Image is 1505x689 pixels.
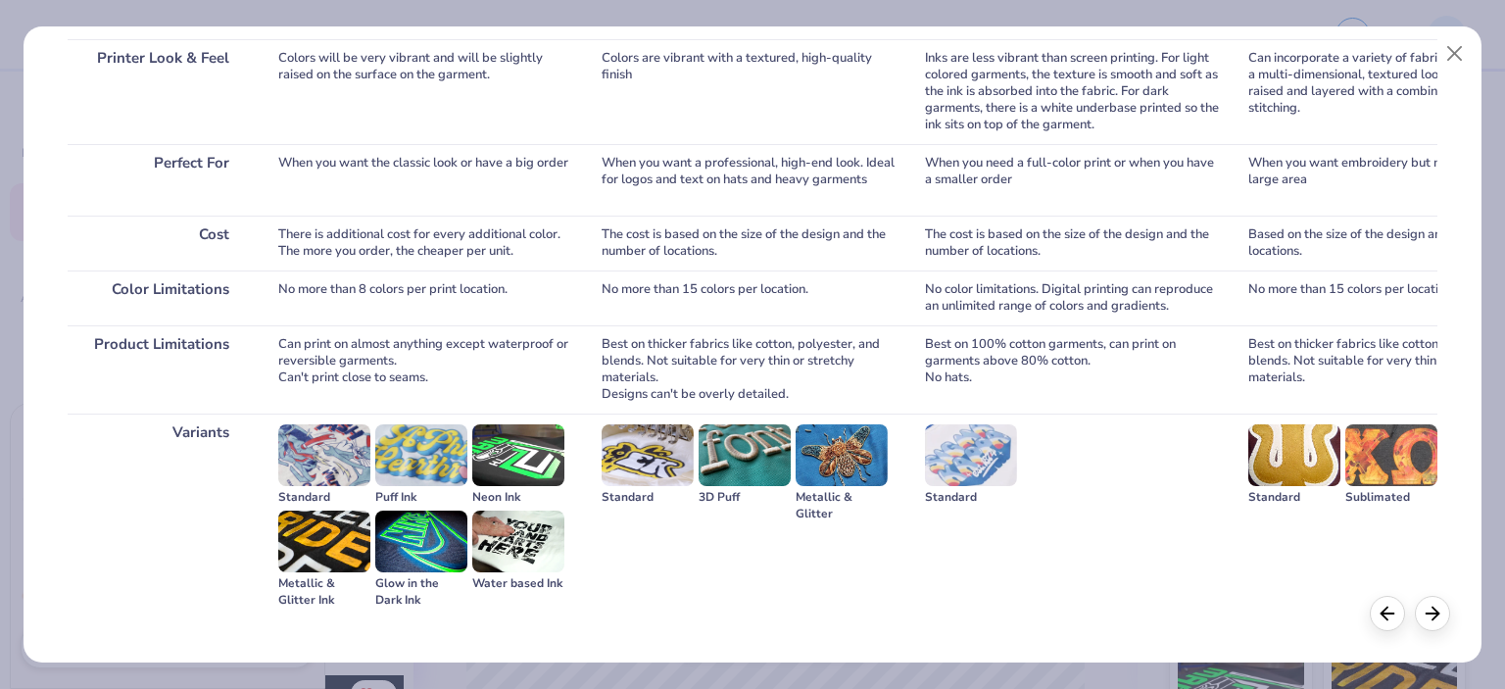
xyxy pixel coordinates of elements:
[278,39,572,144] div: Colors will be very vibrant and will be slightly raised on the surface on the garment.
[278,325,572,414] div: Can print on almost anything except waterproof or reversible garments. Can't print close to seams.
[602,325,896,414] div: Best on thicker fabrics like cotton, polyester, and blends. Not suitable for very thin or stretch...
[472,575,564,592] div: Water based Ink
[375,424,467,486] img: Puff Ink
[68,325,249,414] div: Product Limitations
[278,511,370,572] img: Metallic & Glitter Ink
[925,325,1219,414] div: Best on 100% cotton garments, can print on garments above 80% cotton. No hats.
[68,144,249,216] div: Perfect For
[602,39,896,144] div: Colors are vibrant with a textured, high-quality finish
[602,424,694,486] img: Standard
[602,271,896,325] div: No more than 15 colors per location.
[1345,489,1437,506] div: Sublimated
[796,489,888,522] div: Metallic & Glitter
[68,216,249,271] div: Cost
[699,489,791,506] div: 3D Puff
[375,511,467,572] img: Glow in the Dark Ink
[925,489,1017,506] div: Standard
[278,144,572,216] div: When you want the classic look or have a big order
[68,271,249,325] div: Color Limitations
[1248,424,1340,486] img: Standard
[472,511,564,572] img: Water based Ink
[602,216,896,271] div: The cost is based on the size of the design and the number of locations.
[278,424,370,486] img: Standard
[375,575,467,609] div: Glow in the Dark Ink
[278,489,370,506] div: Standard
[68,39,249,144] div: Printer Look & Feel
[278,575,370,609] div: Metallic & Glitter Ink
[68,414,249,618] div: Variants
[925,424,1017,486] img: Standard
[925,144,1219,216] div: When you need a full-color print or when you have a smaller order
[925,39,1219,144] div: Inks are less vibrant than screen printing. For light colored garments, the texture is smooth and...
[278,271,572,325] div: No more than 8 colors per print location.
[925,216,1219,271] div: The cost is based on the size of the design and the number of locations.
[602,144,896,216] div: When you want a professional, high-end look. Ideal for logos and text on hats and heavy garments
[796,424,888,486] img: Metallic & Glitter
[1436,35,1474,73] button: Close
[472,489,564,506] div: Neon Ink
[602,489,694,506] div: Standard
[278,216,572,271] div: There is additional cost for every additional color. The more you order, the cheaper per unit.
[375,489,467,506] div: Puff Ink
[472,424,564,486] img: Neon Ink
[1345,424,1437,486] img: Sublimated
[925,271,1219,325] div: No color limitations. Digital printing can reproduce an unlimited range of colors and gradients.
[699,424,791,486] img: 3D Puff
[1248,489,1340,506] div: Standard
